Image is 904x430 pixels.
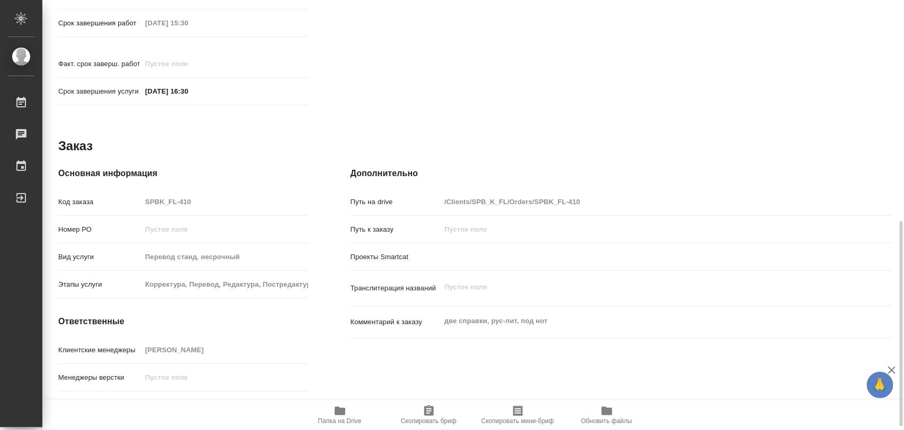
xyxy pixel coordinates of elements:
button: Скопировать бриф [384,400,473,430]
p: Срок завершения услуги [58,86,141,97]
input: Пустое поле [141,15,234,31]
span: Папка на Drive [318,417,362,425]
input: Пустое поле [141,222,308,237]
span: Скопировать бриф [401,417,457,425]
h4: Основная информация [58,167,308,180]
textarea: две справки, рус-лит, под нот [441,312,847,330]
input: Пустое поле [141,370,308,385]
p: Клиентские менеджеры [58,345,141,355]
p: Номер РО [58,224,141,235]
input: Пустое поле [441,222,847,237]
p: Проектный менеджер [58,400,141,410]
p: Факт. срок заверш. работ [58,59,141,69]
input: ✎ Введи что-нибудь [141,84,234,99]
h4: Ответственные [58,315,308,328]
button: 🙏 [867,372,893,398]
p: Проекты Smartcat [351,252,441,262]
p: Срок завершения работ [58,18,141,29]
p: Вид услуги [58,252,141,262]
p: Путь на drive [351,197,441,207]
input: Пустое поле [141,249,308,264]
input: Пустое поле [441,194,847,209]
p: Транслитерация названий [351,283,441,294]
input: Пустое поле [141,277,308,292]
input: Пустое поле [141,342,308,358]
p: Этапы услуги [58,279,141,290]
p: Менеджеры верстки [58,372,141,383]
button: Папка на Drive [296,400,384,430]
p: Код заказа [58,197,141,207]
button: Обновить файлы [562,400,651,430]
input: Пустое поле [141,194,308,209]
p: Комментарий к заказу [351,317,441,327]
span: 🙏 [871,374,889,396]
span: Скопировать мини-бриф [481,417,554,425]
button: Скопировать мини-бриф [473,400,562,430]
input: Пустое поле [141,56,234,71]
input: Пустое поле [141,397,308,413]
span: Обновить файлы [581,417,632,425]
p: Путь к заказу [351,224,441,235]
h2: Заказ [58,138,93,154]
h4: Дополнительно [351,167,892,180]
